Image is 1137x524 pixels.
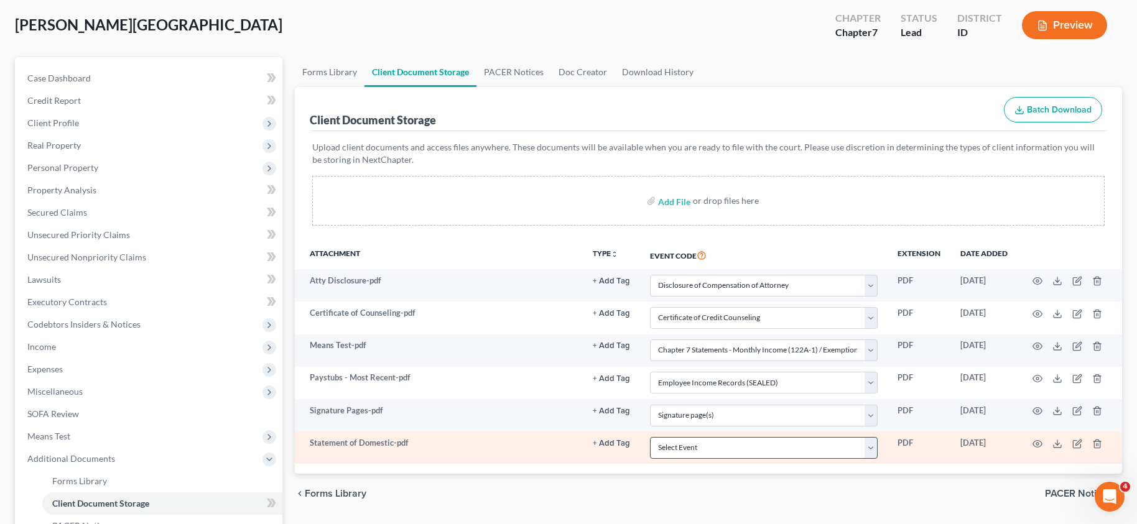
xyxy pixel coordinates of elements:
[593,437,630,449] a: + Add Tag
[17,403,282,425] a: SOFA Review
[835,11,881,25] div: Chapter
[593,310,630,318] button: + Add Tag
[17,90,282,112] a: Credit Report
[950,269,1018,301] td: [DATE]
[17,246,282,269] a: Unsecured Nonpriority Claims
[27,364,63,374] span: Expenses
[640,241,888,269] th: Event Code
[17,224,282,246] a: Unsecured Priority Claims
[310,113,436,127] div: Client Document Storage
[27,162,98,173] span: Personal Property
[888,431,950,464] td: PDF
[364,57,476,87] a: Client Document Storage
[305,489,366,499] span: Forms Library
[17,201,282,224] a: Secured Claims
[17,269,282,291] a: Lawsuits
[295,269,583,301] td: Atty Disclosure-pdf
[295,301,583,334] td: Certificate of Counseling-pdf
[1027,104,1092,115] span: Batch Download
[957,11,1002,25] div: District
[27,95,81,106] span: Credit Report
[27,453,115,464] span: Additional Documents
[872,26,878,38] span: 7
[15,16,282,34] span: [PERSON_NAME][GEOGRAPHIC_DATA]
[52,498,149,508] span: Client Document Storage
[27,252,146,262] span: Unsecured Nonpriority Claims
[1045,489,1112,499] span: PACER Notices
[593,372,630,384] a: + Add Tag
[615,57,701,87] a: Download History
[295,431,583,464] td: Statement of Domestic-pdf
[888,241,950,269] th: Extension
[295,489,366,499] button: chevron_left Forms Library
[27,207,87,218] span: Secured Claims
[17,67,282,90] a: Case Dashboard
[1022,11,1107,39] button: Preview
[1095,482,1125,512] iframe: Intercom live chat
[888,399,950,431] td: PDF
[295,241,583,269] th: Attachment
[295,489,305,499] i: chevron_left
[295,367,583,399] td: Paystubs - Most Recent-pdf
[295,399,583,431] td: Signature Pages-pdf
[1045,489,1122,499] button: PACER Notices chevron_right
[27,296,107,307] span: Executory Contracts
[593,439,630,448] button: + Add Tag
[593,342,630,350] button: + Add Tag
[950,301,1018,334] td: [DATE]
[27,185,96,195] span: Property Analysis
[52,476,107,486] span: Forms Library
[593,407,630,415] button: + Add Tag
[295,334,583,367] td: Means Test-pdf
[42,470,282,492] a: Forms Library
[27,408,79,419] span: SOFA Review
[42,492,282,515] a: Client Document Storage
[27,274,61,285] span: Lawsuits
[888,367,950,399] td: PDF
[950,399,1018,431] td: [DATE]
[312,141,1105,166] p: Upload client documents and access files anywhere. These documents will be available when you are...
[950,367,1018,399] td: [DATE]
[693,195,759,207] div: or drop files here
[593,250,618,258] button: TYPEunfold_more
[950,431,1018,464] td: [DATE]
[27,431,70,441] span: Means Test
[593,275,630,287] a: + Add Tag
[888,269,950,301] td: PDF
[1120,482,1130,492] span: 4
[27,386,83,397] span: Miscellaneous
[950,241,1018,269] th: Date added
[593,339,630,351] a: + Add Tag
[27,341,56,352] span: Income
[593,307,630,319] a: + Add Tag
[593,375,630,383] button: + Add Tag
[295,57,364,87] a: Forms Library
[1004,97,1102,123] button: Batch Download
[27,73,91,83] span: Case Dashboard
[901,11,937,25] div: Status
[611,251,618,258] i: unfold_more
[593,277,630,285] button: + Add Tag
[593,405,630,416] a: + Add Tag
[17,179,282,201] a: Property Analysis
[888,334,950,367] td: PDF
[27,319,141,329] span: Codebtors Insiders & Notices
[888,301,950,334] td: PDF
[27,229,130,240] span: Unsecured Priority Claims
[476,57,551,87] a: PACER Notices
[957,25,1002,40] div: ID
[27,117,79,128] span: Client Profile
[551,57,615,87] a: Doc Creator
[950,334,1018,367] td: [DATE]
[901,25,937,40] div: Lead
[835,25,881,40] div: Chapter
[17,291,282,313] a: Executory Contracts
[27,140,81,150] span: Real Property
